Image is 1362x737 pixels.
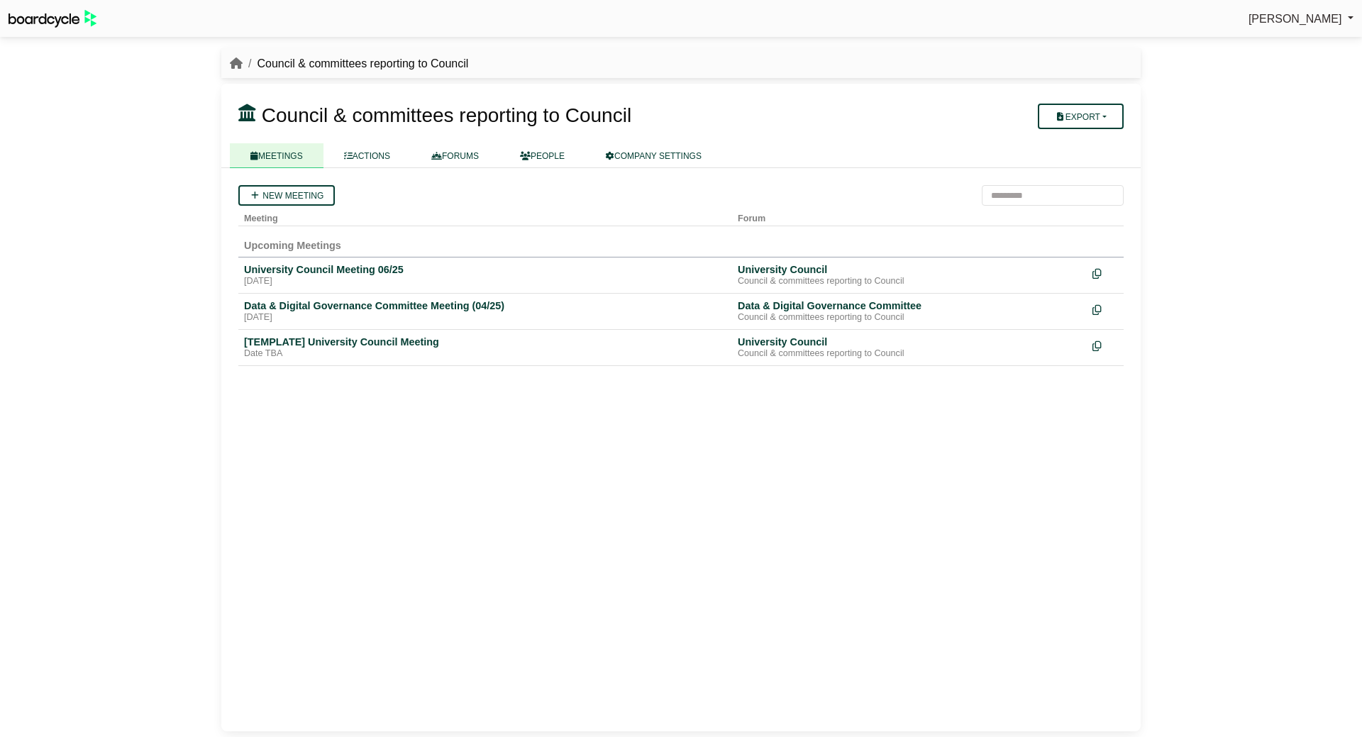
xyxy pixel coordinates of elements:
button: Export [1038,104,1124,129]
a: ACTIONS [323,143,411,168]
span: Council & committees reporting to Council [262,104,631,126]
div: University Council [738,336,1081,348]
div: Make a copy [1092,263,1118,282]
a: PEOPLE [499,143,585,168]
div: [DATE] [244,312,726,323]
div: University Council Meeting 06/25 [244,263,726,276]
a: University Council Meeting 06/25 [DATE] [244,263,726,287]
a: Data & Digital Governance Committee Meeting (04/25) [DATE] [244,299,726,323]
th: Forum [732,206,1087,226]
div: Council & committees reporting to Council [738,312,1081,323]
div: Make a copy [1092,299,1118,318]
div: [DATE] [244,276,726,287]
a: University Council Council & committees reporting to Council [738,336,1081,360]
div: Date TBA [244,348,726,360]
li: Council & committees reporting to Council [243,55,468,73]
a: COMPANY SETTINGS [585,143,722,168]
nav: breadcrumb [230,55,468,73]
div: Data & Digital Governance Committee [738,299,1081,312]
div: Council & committees reporting to Council [738,348,1081,360]
img: BoardcycleBlackGreen-aaafeed430059cb809a45853b8cf6d952af9d84e6e89e1f1685b34bfd5cb7d64.svg [9,10,96,28]
a: [TEMPLATE] University Council Meeting Date TBA [244,336,726,360]
th: Meeting [238,206,732,226]
a: Data & Digital Governance Committee Council & committees reporting to Council [738,299,1081,323]
a: New meeting [238,185,335,206]
div: [TEMPLATE] University Council Meeting [244,336,726,348]
div: Make a copy [1092,336,1118,355]
div: Council & committees reporting to Council [738,276,1081,287]
a: [PERSON_NAME] [1248,10,1353,28]
div: Data & Digital Governance Committee Meeting (04/25) [244,299,726,312]
a: MEETINGS [230,143,323,168]
div: University Council [738,263,1081,276]
a: University Council Council & committees reporting to Council [738,263,1081,287]
a: FORUMS [411,143,499,168]
span: Upcoming Meetings [244,240,341,251]
span: [PERSON_NAME] [1248,13,1342,25]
